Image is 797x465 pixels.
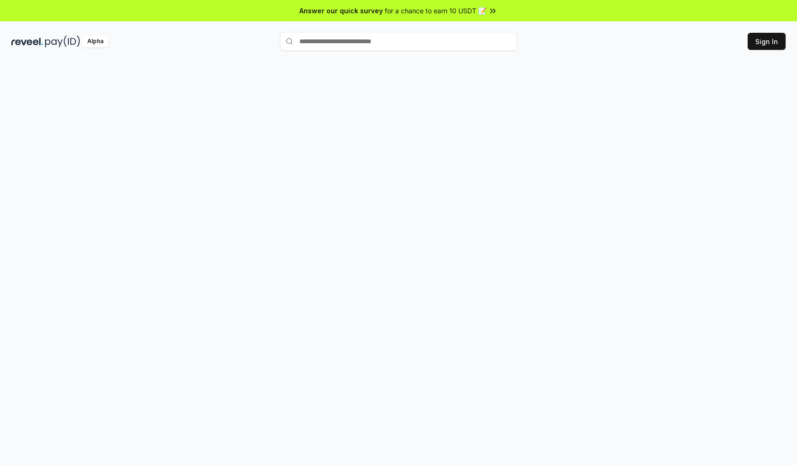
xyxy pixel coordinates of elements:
[45,36,80,47] img: pay_id
[299,6,383,16] span: Answer our quick survey
[82,36,109,47] div: Alpha
[385,6,486,16] span: for a chance to earn 10 USDT 📝
[748,33,786,50] button: Sign In
[11,36,43,47] img: reveel_dark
